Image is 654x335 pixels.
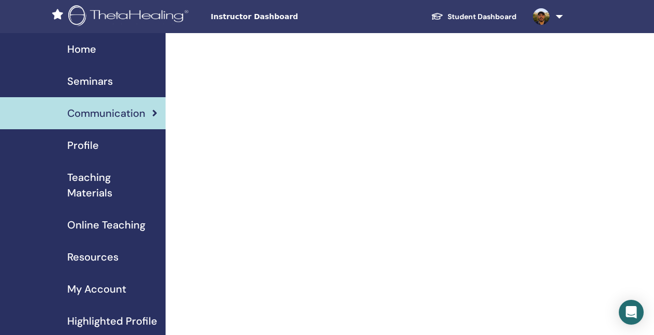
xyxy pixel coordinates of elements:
[67,281,126,297] span: My Account
[67,217,145,233] span: Online Teaching
[67,73,113,89] span: Seminars
[619,300,644,325] div: Open Intercom Messenger
[533,8,549,25] img: default.jpg
[423,7,525,26] a: Student Dashboard
[67,105,145,121] span: Communication
[67,170,157,201] span: Teaching Materials
[67,41,96,57] span: Home
[211,11,366,22] span: Instructor Dashboard
[431,12,443,21] img: graduation-cap-white.svg
[68,5,192,28] img: logo.png
[67,249,118,265] span: Resources
[67,313,157,329] span: Highlighted Profile
[67,138,99,153] span: Profile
